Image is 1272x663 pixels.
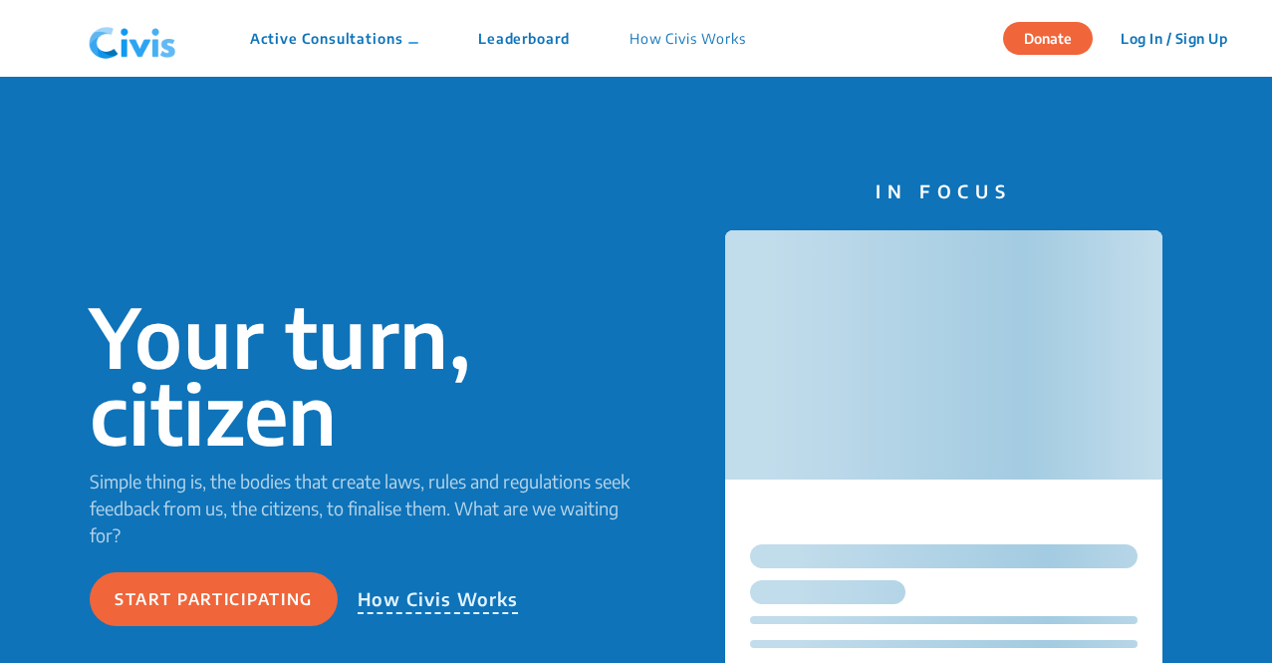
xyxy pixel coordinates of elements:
[81,9,184,69] img: navlogo.png
[1003,27,1108,47] a: Donate
[478,28,570,49] p: Leaderboard
[250,28,418,49] p: Active Consultations
[90,298,636,452] p: Your turn, citizen
[725,177,1162,204] p: IN FOCUS
[1108,23,1240,54] button: Log In / Sign Up
[90,572,338,626] button: Start participating
[358,585,519,614] p: How Civis Works
[90,468,636,548] p: Simple thing is, the bodies that create laws, rules and regulations seek feedback from us, the ci...
[630,28,746,49] p: How Civis Works
[1003,22,1093,55] button: Donate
